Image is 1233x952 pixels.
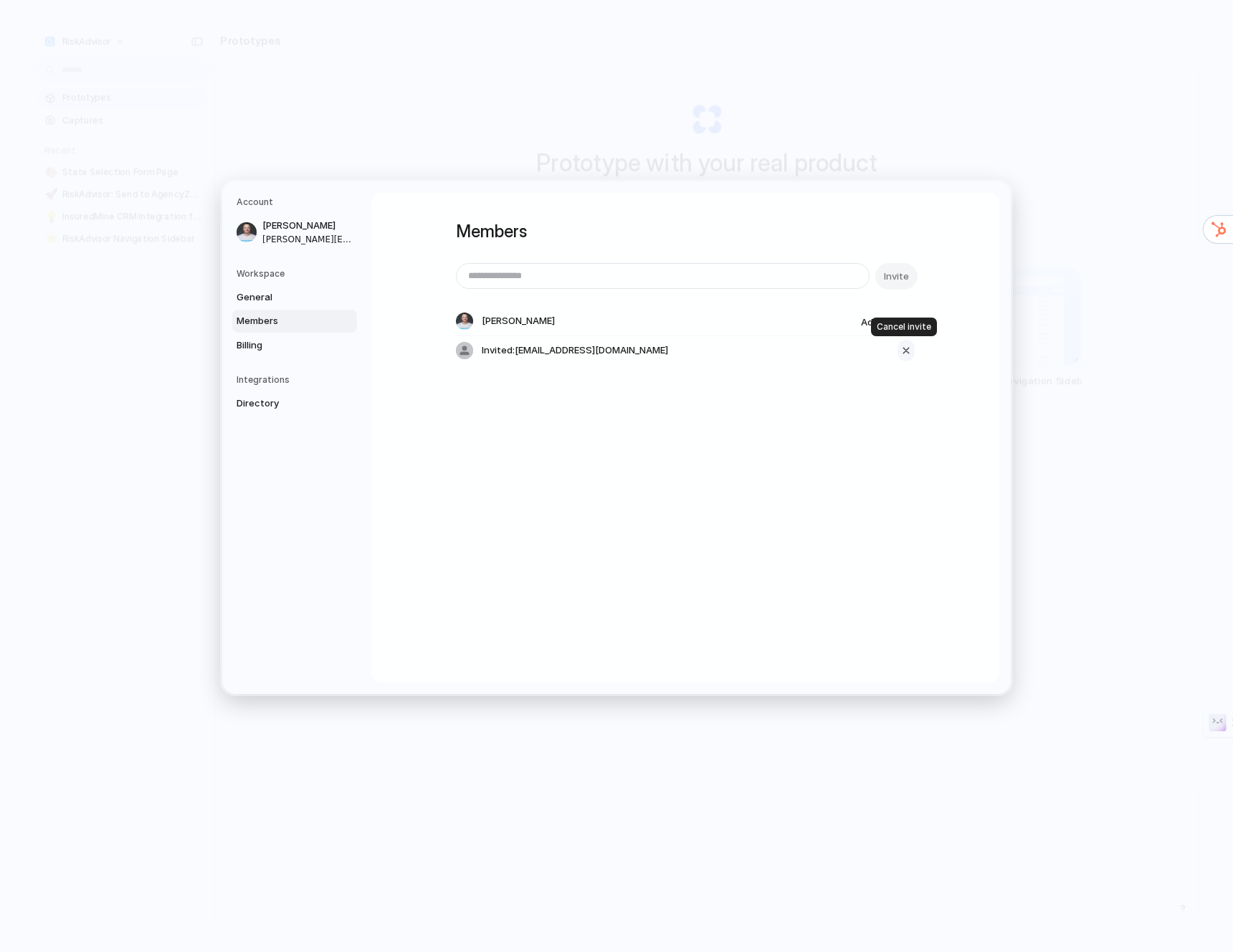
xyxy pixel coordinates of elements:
span: General [237,290,328,305]
a: [PERSON_NAME][PERSON_NAME][EMAIL_ADDRESS][DOMAIN_NAME] [232,214,357,250]
span: Billing [237,338,328,353]
div: Cancel invite [871,318,937,336]
span: Directory [237,396,328,411]
a: Billing [232,334,357,357]
span: Invited: [EMAIL_ADDRESS][DOMAIN_NAME] [482,344,668,358]
span: Members [237,314,328,328]
h5: Workspace [237,267,357,280]
h1: Members [456,219,915,244]
a: Directory [232,392,357,415]
h5: Account [237,196,357,209]
a: Members [232,310,357,333]
a: General [232,286,357,309]
span: [PERSON_NAME] [482,315,555,329]
span: [PERSON_NAME][EMAIL_ADDRESS][DOMAIN_NAME] [262,233,354,246]
h5: Integrations [237,373,357,386]
span: [PERSON_NAME] [262,219,354,233]
span: Admin [861,316,889,328]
